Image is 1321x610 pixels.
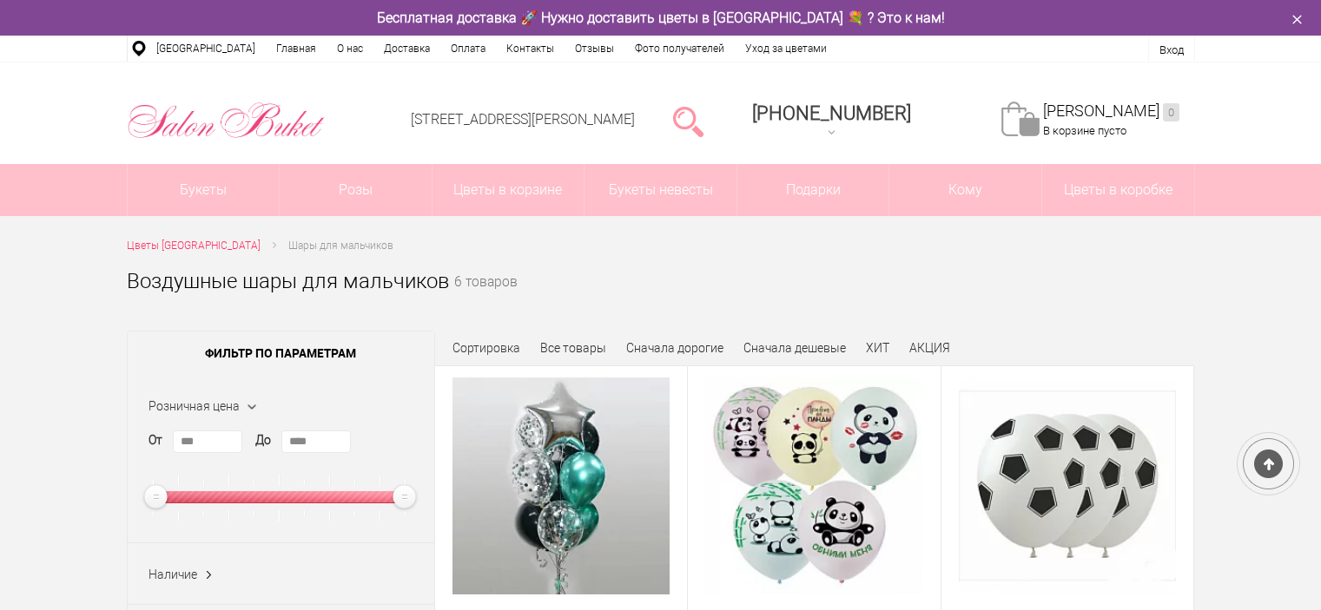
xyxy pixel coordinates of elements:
label: От [149,431,162,449]
a: Цветы [GEOGRAPHIC_DATA] [127,237,261,255]
span: В корзине пусто [1043,124,1126,137]
span: Наличие [149,567,197,581]
a: Главная [266,36,327,62]
a: Сначала дешевые [743,341,846,355]
a: Розы [280,164,432,216]
a: АКЦИЯ [909,341,950,355]
a: Фото получателей [624,36,735,62]
a: Уход за цветами [735,36,837,62]
span: Шары для мальчиков [288,239,393,252]
a: [PHONE_NUMBER] [742,96,921,146]
span: Цветы [GEOGRAPHIC_DATA] [127,239,261,252]
a: Цветы в коробке [1042,164,1194,216]
a: Доставка [373,36,440,62]
a: Букеты [128,164,280,216]
a: Цветы в корзине [433,164,585,216]
span: Сортировка [452,341,520,355]
img: Шары маленькие панды . 12″(30 см) [705,377,922,594]
a: О нас [327,36,373,62]
a: Сначала дорогие [626,341,723,355]
span: Розничная цена [149,399,240,413]
img: Гелиевые шарики Футбольный мяч" 3 шт. [959,377,1176,594]
a: Подарки [737,164,889,216]
a: Букеты невесты [585,164,736,216]
ins: 0 [1163,103,1179,121]
a: [STREET_ADDRESS][PERSON_NAME] [411,111,635,128]
a: Все товары [540,341,606,355]
img: Цветы Нижний Новгород [127,98,326,143]
label: До [255,431,271,449]
a: Контакты [496,36,565,62]
a: Оплата [440,36,496,62]
a: [GEOGRAPHIC_DATA] [146,36,266,62]
span: Кому [889,164,1041,216]
a: ХИТ [866,341,889,355]
div: Бесплатная доставка 🚀 Нужно доставить цветы в [GEOGRAPHIC_DATA] 💐 ? Это к нам! [114,9,1208,27]
h1: Воздушные шары для мальчиков [127,266,449,297]
img: Фонтан из воздушных шаров , 10 шт [452,377,670,594]
a: Вход [1159,43,1184,56]
a: [PERSON_NAME] [1043,102,1179,121]
a: Отзывы [565,36,624,62]
span: Фильтр по параметрам [128,331,434,375]
span: [PHONE_NUMBER] [752,102,911,124]
small: 6 товаров [454,276,518,318]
